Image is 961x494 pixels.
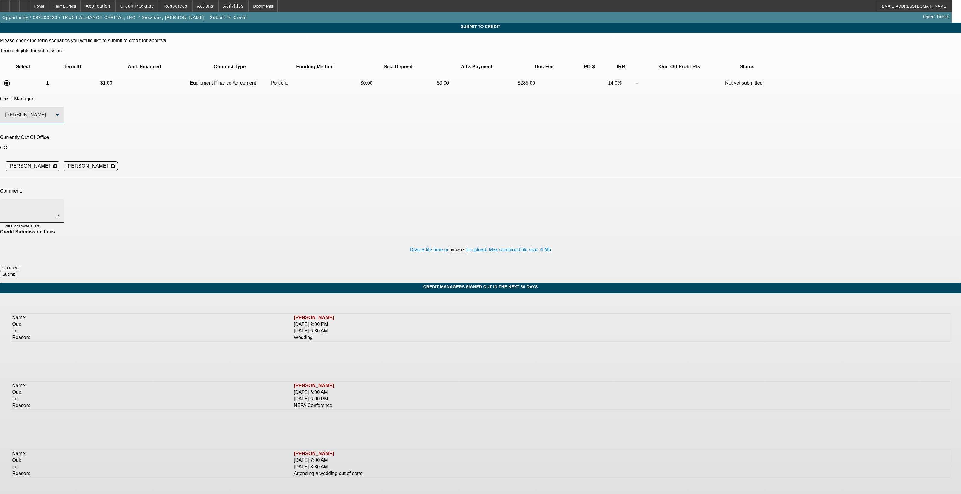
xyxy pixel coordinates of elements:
[193,0,218,12] button: Actions
[572,64,607,69] p: PO $
[197,4,214,8] span: Actions
[8,162,50,170] span: [PERSON_NAME]
[449,247,466,253] button: browse
[190,80,269,86] p: Equipment Finance Agreement
[12,321,293,327] td: Out:
[108,163,118,169] mat-icon: cancel
[81,0,115,12] button: Application
[12,396,293,402] td: In:
[437,80,516,86] p: $0.00
[437,64,516,69] p: Adv. Payment
[608,80,634,86] p: 14.0%
[159,0,192,12] button: Resources
[5,223,40,229] mat-hint: 2000 characters left.
[725,64,769,69] p: Status
[12,335,293,341] td: Reason:
[86,4,110,8] span: Application
[5,112,46,117] span: [PERSON_NAME]
[223,4,244,8] span: Activities
[210,15,247,20] span: Submit To Credit
[635,80,724,86] p: --
[219,0,248,12] button: Activities
[293,321,949,327] td: [DATE] 2:00 PM
[66,162,108,170] span: [PERSON_NAME]
[12,389,293,395] td: Out:
[190,64,269,69] p: Contract Type
[293,383,949,389] td: [PERSON_NAME]
[5,284,956,289] span: Credit Managers Signed Out In The Next 30 days
[2,15,205,20] span: Opportunity / 092500420 / TRUST ALLIANCE CAPITAL, INC. / Sessions, [PERSON_NAME]
[725,80,769,86] p: Not yet submitted
[293,464,949,470] td: [DATE] 8:30 AM
[164,4,187,8] span: Resources
[12,328,293,334] td: In:
[293,403,949,409] td: NEFA Conference
[12,315,293,321] td: Name:
[1,64,45,69] p: Select
[46,64,99,69] p: Term ID
[12,457,293,463] td: Out:
[921,12,951,22] a: Open Ticket
[271,64,359,69] p: Funding Method
[518,80,571,86] p: $285.00
[100,80,189,86] p: $1.00
[293,328,949,334] td: [DATE] 6:30 AM
[293,471,949,477] td: Attending a wedding out of state
[5,24,956,29] span: Submit To Credit
[271,80,359,86] p: Portfolio
[608,64,634,69] p: IRR
[120,4,154,8] span: Credit Package
[12,403,293,409] td: Reason:
[12,383,293,389] td: Name:
[12,451,293,457] td: Name:
[293,315,949,321] td: [PERSON_NAME]
[50,163,60,169] mat-icon: cancel
[361,80,436,86] p: $0.00
[361,64,436,69] p: Sec. Deposit
[293,335,949,341] td: Wedding
[100,64,189,69] p: Amt. Financed
[116,0,159,12] button: Credit Package
[46,80,99,86] p: 1
[12,471,293,477] td: Reason:
[208,12,249,23] button: Submit To Credit
[293,457,949,463] td: [DATE] 7:00 AM
[518,64,571,69] p: Doc Fee
[12,464,293,470] td: In:
[635,64,724,69] p: One-Off Profit Pts
[293,396,949,402] td: [DATE] 6:00 PM
[293,389,949,395] td: [DATE] 6:00 AM
[293,451,949,457] td: [PERSON_NAME]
